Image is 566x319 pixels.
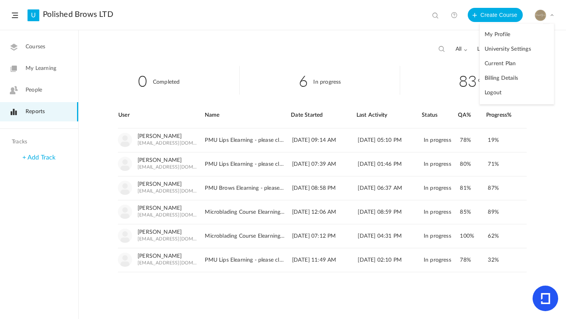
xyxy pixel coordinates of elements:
[313,79,341,85] cite: In progress
[118,253,132,267] img: user-image.png
[488,253,520,267] div: 32%
[292,224,357,248] div: [DATE] 07:12 PM
[460,128,487,152] div: 78%
[292,248,357,272] div: [DATE] 11:49 AM
[205,103,290,128] div: Name
[358,224,423,248] div: [DATE] 04:31 PM
[480,27,554,42] a: My Profile
[424,224,459,248] div: In progress
[460,248,487,272] div: 78%
[468,8,523,22] button: Create Course
[358,248,423,272] div: [DATE] 02:10 PM
[358,128,423,152] div: [DATE] 05:10 PM
[118,229,132,243] img: user-image.png
[118,181,132,195] img: user-image.png
[153,79,180,85] cite: Completed
[424,128,459,152] div: In progress
[488,133,520,147] div: 19%
[118,157,132,171] img: user-image.png
[488,181,520,195] div: 87%
[205,137,285,144] span: PMU Lips Elearning - please click on images to download if not visible
[459,69,485,92] span: 83
[292,200,357,224] div: [DATE] 12:06 AM
[205,185,285,192] span: PMU Brows Elearning - please click on images to download if not visible
[458,103,485,128] div: QA%
[535,10,546,21] img: 617fe505-c459-451e-be24-f11bddb9b696.PNG
[292,176,357,200] div: [DATE] 08:58 PM
[456,46,467,53] span: all
[205,161,285,168] span: PMU Lips Elearning - please click on images to download if not visible
[488,205,520,219] div: 89%
[138,260,198,266] span: [EMAIL_ADDRESS][DOMAIN_NAME]
[138,212,198,218] span: [EMAIL_ADDRESS][DOMAIN_NAME]
[460,176,487,200] div: 81%
[26,108,45,116] span: Reports
[138,140,198,146] span: [EMAIL_ADDRESS][DOMAIN_NAME]
[424,200,459,224] div: In progress
[292,128,357,152] div: [DATE] 09:14 AM
[422,103,458,128] div: Status
[138,188,198,194] span: [EMAIL_ADDRESS][DOMAIN_NAME]
[138,133,182,140] a: [PERSON_NAME]
[118,133,132,147] img: user-image.png
[358,176,423,200] div: [DATE] 06:37 AM
[138,181,182,188] a: [PERSON_NAME]
[205,233,285,240] span: Microblading Course Elearning - please click on images to download if not visible
[138,229,182,236] a: [PERSON_NAME]
[358,152,423,176] div: [DATE] 01:46 PM
[292,152,357,176] div: [DATE] 07:39 AM
[138,157,182,164] a: [PERSON_NAME]
[26,64,56,73] span: My Learning
[480,57,554,71] a: Current Plan
[460,224,487,248] div: 100%
[460,200,487,224] div: 85%
[488,229,520,243] div: 62%
[488,157,520,171] div: 71%
[480,86,554,100] a: Logout
[138,236,198,242] span: [EMAIL_ADDRESS][DOMAIN_NAME]
[480,71,554,86] a: Billing Details
[138,69,147,92] span: 0
[118,103,204,128] div: User
[477,46,523,53] span: Last Seven Days
[205,209,285,216] span: Microblading Course Elearning - please click on images to download if not visible
[205,257,285,264] span: PMU Lips Elearning - please click on images to download if not visible
[22,154,55,161] a: + Add Track
[299,69,308,92] span: 6
[424,176,459,200] div: In progress
[138,253,182,260] a: [PERSON_NAME]
[291,103,356,128] div: Date Started
[424,152,459,176] div: In progress
[138,205,182,212] a: [PERSON_NAME]
[28,9,39,21] a: U
[12,139,64,145] h4: Tracks
[486,103,527,128] div: Progress%
[43,10,113,19] a: Polished Brows LTD
[357,103,421,128] div: Last Activity
[118,205,132,219] img: user-image.png
[26,43,45,51] span: Courses
[460,152,487,176] div: 80%
[424,248,459,272] div: In progress
[26,86,42,94] span: People
[138,164,198,170] span: [EMAIL_ADDRESS][DOMAIN_NAME]
[480,42,554,57] a: University Settings
[358,200,423,224] div: [DATE] 08:59 PM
